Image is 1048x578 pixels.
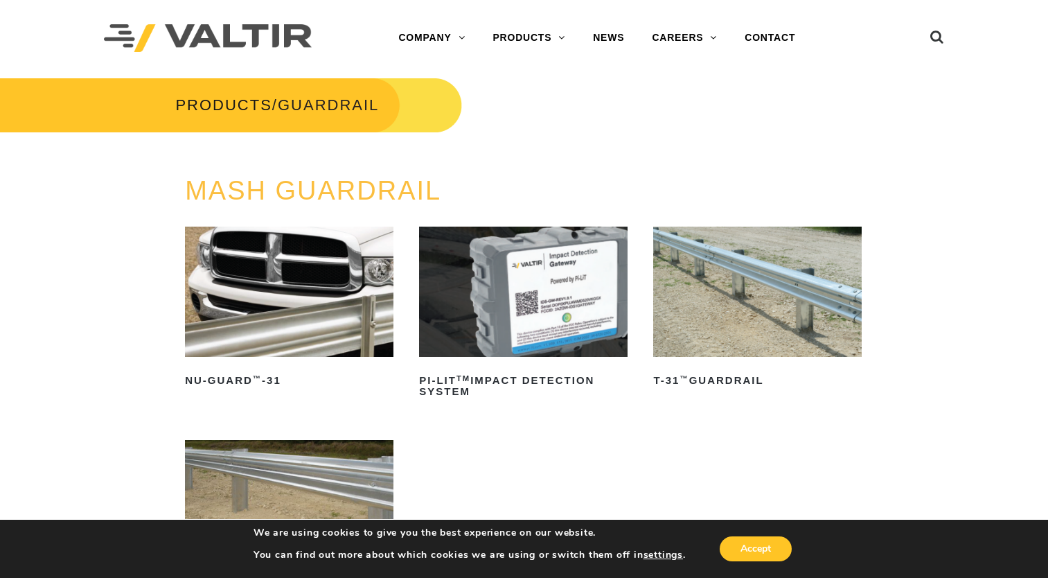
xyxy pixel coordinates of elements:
h2: PI-LIT Impact Detection System [419,369,628,403]
a: NEWS [579,24,638,52]
a: T-31™Guardrail [653,227,862,392]
h2: T-31 Guardrail [653,369,862,392]
button: settings [643,549,683,561]
sup: ™ [253,374,262,383]
a: MASH GUARDRAIL [185,176,441,205]
sup: TM [456,374,470,383]
h2: NU-GUARD -31 [185,369,393,392]
p: We are using cookies to give you the best experience on our website. [254,527,686,539]
a: NU-GUARD™-31 [185,227,393,392]
span: GUARDRAIL [278,96,379,114]
sup: ™ [680,374,689,383]
a: PRODUCTS [479,24,579,52]
a: PI-LITTMImpact Detection System [419,227,628,403]
a: CONTACT [731,24,809,52]
a: PRODUCTS [175,96,272,114]
a: CAREERS [638,24,731,52]
button: Accept [720,536,792,561]
a: COMPANY [384,24,479,52]
img: Valtir [104,24,312,53]
p: You can find out more about which cookies we are using or switch them off in . [254,549,686,561]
